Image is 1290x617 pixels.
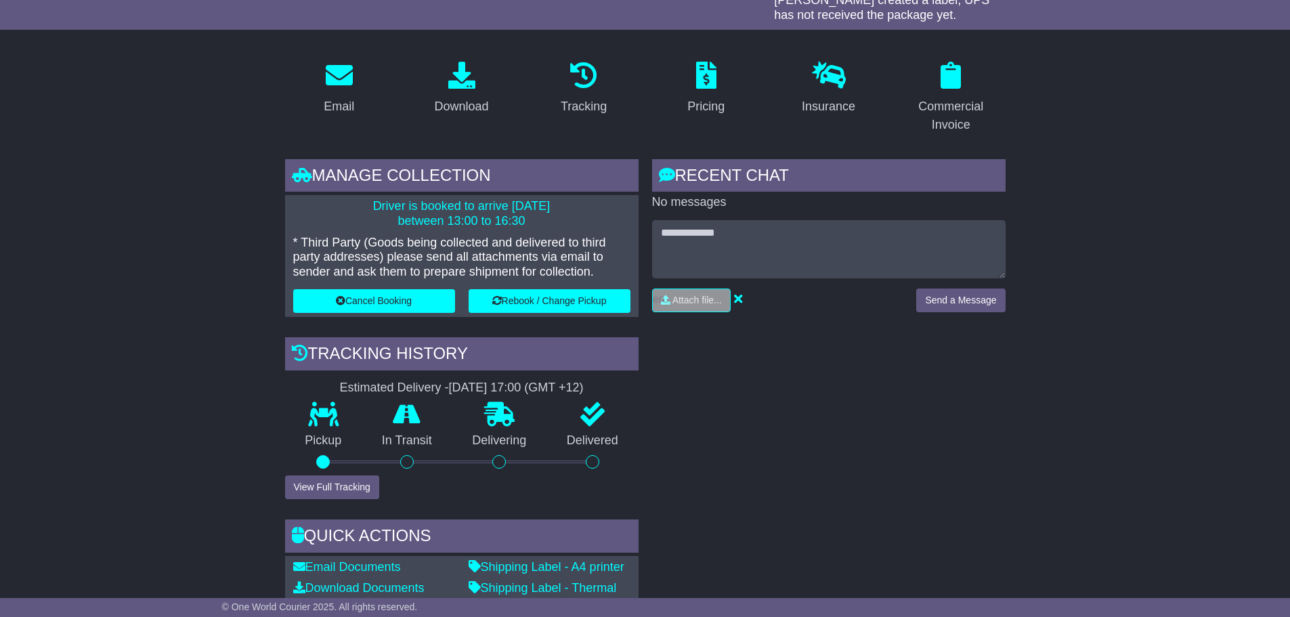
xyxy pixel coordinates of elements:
a: Shipping Label - Thermal printer [469,581,617,610]
button: Cancel Booking [293,289,455,313]
a: Commercial Invoice [897,57,1006,139]
span: © One World Courier 2025. All rights reserved. [222,601,418,612]
div: Download [434,98,488,116]
div: Estimated Delivery - [285,381,639,396]
p: No messages [652,195,1006,210]
a: Shipping Label - A4 printer [469,560,624,574]
div: Quick Actions [285,519,639,556]
p: Pickup [285,433,362,448]
a: Email Documents [293,560,401,574]
p: Driver is booked to arrive [DATE] between 13:00 to 16:30 [293,199,630,228]
div: [DATE] 17:00 (GMT +12) [449,381,584,396]
div: Insurance [802,98,855,116]
a: Pricing [679,57,733,121]
a: Insurance [793,57,864,121]
div: RECENT CHAT [652,159,1006,196]
div: Commercial Invoice [905,98,997,134]
div: Manage collection [285,159,639,196]
button: Send a Message [916,289,1005,312]
p: Delivered [546,433,639,448]
button: View Full Tracking [285,475,379,499]
p: * Third Party (Goods being collected and delivered to third party addresses) please send all atta... [293,236,630,280]
p: Delivering [452,433,547,448]
p: In Transit [362,433,452,448]
button: Rebook / Change Pickup [469,289,630,313]
a: Email [315,57,363,121]
a: Tracking [552,57,616,121]
div: Pricing [687,98,725,116]
a: Download Documents [293,581,425,595]
div: Email [324,98,354,116]
a: Download [425,57,497,121]
div: Tracking [561,98,607,116]
div: Tracking history [285,337,639,374]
